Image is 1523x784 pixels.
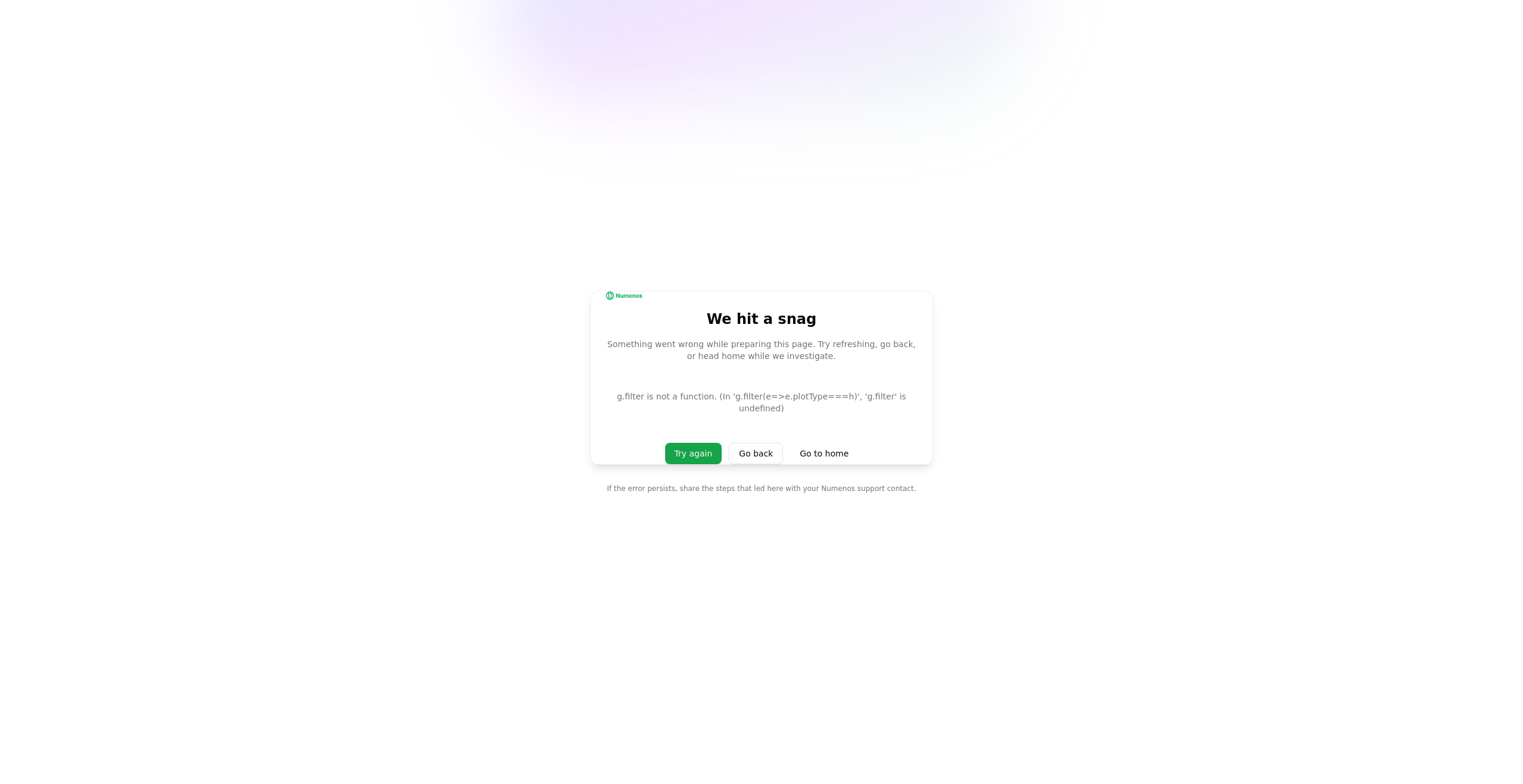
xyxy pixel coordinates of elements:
[665,443,722,464] button: Try again
[605,291,643,300] img: Numenos
[729,443,783,464] button: Go back
[605,338,918,362] div: Something went wrong while preparing this page. Try refreshing, go back, or head home while we in...
[605,310,918,329] div: We hit a snag
[790,443,858,464] a: Go to home
[605,391,918,414] p: g.filter is not a function. (In 'g.filter(e=>e.plotType===h)', 'g.filter' is undefined)
[607,484,916,493] p: If the error persists, share the steps that led here with your Numenos support contact.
